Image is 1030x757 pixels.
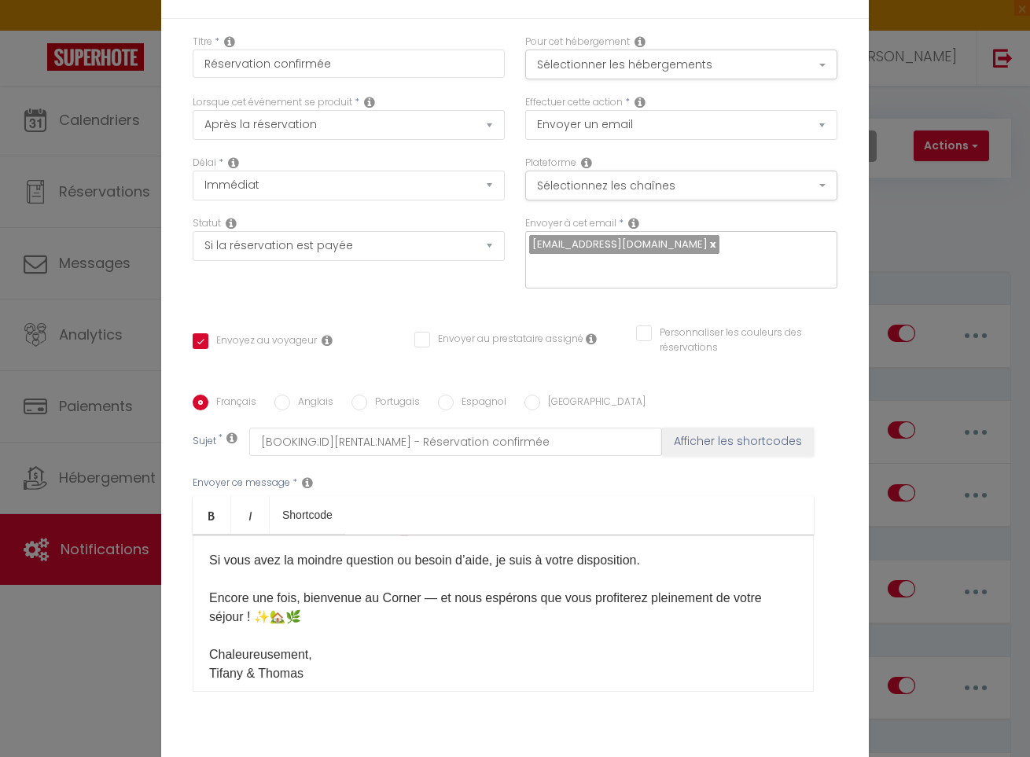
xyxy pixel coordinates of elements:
i: Envoyer au prestataire si il est assigné [586,333,597,345]
i: Envoyer au voyageur [322,334,333,347]
label: Lorsque cet événement se produit [193,95,352,110]
i: This Rental [635,35,646,48]
button: Sélectionner les hébergements [525,50,837,79]
label: Pour cet hébergement [525,35,630,50]
i: Subject [226,432,237,444]
label: Anglais [290,395,333,412]
i: Booking status [226,217,237,230]
button: Afficher les shortcodes [662,428,814,456]
a: Shortcode [270,496,345,534]
label: Effectuer cette action [525,95,623,110]
label: Plateforme [525,156,576,171]
label: [GEOGRAPHIC_DATA] [540,395,646,412]
label: Statut [193,216,221,231]
i: Message [302,476,313,489]
p: Si vous avez la moindre question ou besoin d’aide, je suis à votre disposition. ​ Encore une fois... [209,551,797,683]
i: Action Channel [581,156,592,169]
a: Italic [231,496,270,534]
i: Title [224,35,235,48]
span: [EMAIL_ADDRESS][DOMAIN_NAME] [532,237,708,252]
i: Event Occur [364,96,375,108]
button: Sélectionnez les chaînes [525,171,837,200]
i: Action Time [228,156,239,169]
label: Envoyer ce message [193,476,290,491]
label: Portugais [367,395,420,412]
label: Français [208,395,256,412]
label: Sujet [193,434,216,450]
i: Recipient [628,217,639,230]
label: Envoyer à cet email [525,216,616,231]
i: Action Type [635,96,646,108]
label: Espagnol [454,395,506,412]
label: Titre [193,35,212,50]
a: Bold [193,496,231,534]
label: Délai [193,156,216,171]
